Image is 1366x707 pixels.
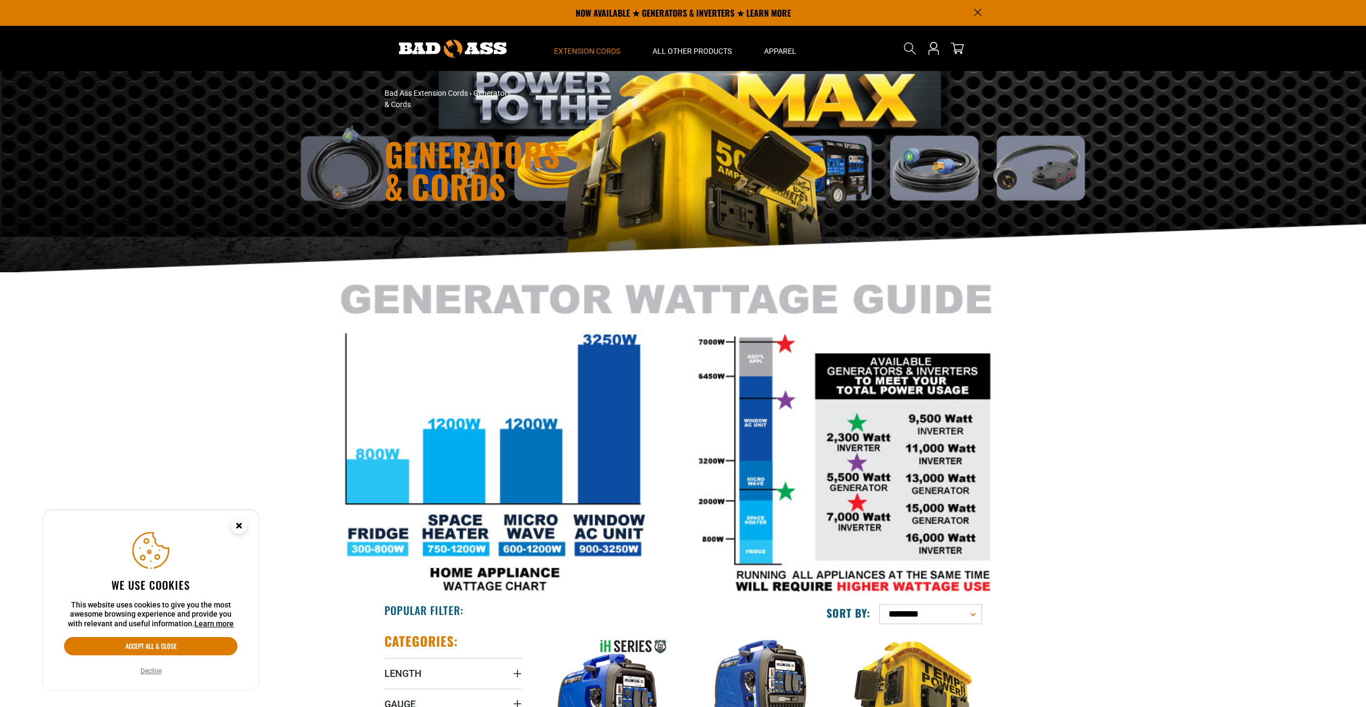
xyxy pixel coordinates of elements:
[64,578,237,592] h2: We use cookies
[826,606,871,620] label: Sort by:
[384,658,522,688] summary: Length
[194,619,234,628] a: Learn more
[653,46,732,56] span: All Other Products
[399,40,507,58] img: Bad Ass Extension Cords
[554,46,620,56] span: Extension Cords
[384,88,777,110] nav: breadcrumbs
[384,633,459,649] h2: Categories:
[636,26,748,71] summary: All Other Products
[384,138,777,202] h1: Generators & Cords
[764,46,796,56] span: Apparel
[470,89,472,97] span: ›
[538,26,636,71] summary: Extension Cords
[137,666,165,676] button: Decline
[384,603,464,617] h2: Popular Filter:
[748,26,812,71] summary: Apparel
[43,511,258,690] aside: Cookie Consent
[64,600,237,629] p: This website uses cookies to give you the most awesome browsing experience and provide you with r...
[384,667,422,680] span: Length
[64,637,237,655] button: Accept all & close
[901,40,919,57] summary: Search
[384,89,468,97] a: Bad Ass Extension Cords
